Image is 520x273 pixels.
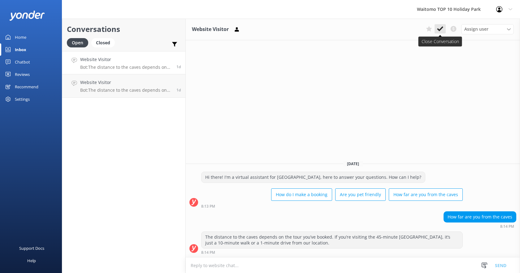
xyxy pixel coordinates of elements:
button: Are you pet friendly [335,188,386,201]
div: The distance to the caves depends on the tour you’ve booked. If you’re visiting the 45-minute [GE... [201,232,462,248]
strong: 8:14 PM [201,251,215,254]
h4: Website Visitor [80,79,172,86]
div: Settings [15,93,30,105]
a: Closed [91,39,118,46]
button: How do I make a booking [271,188,332,201]
div: Support Docs [19,242,44,254]
div: Sep 20 2025 08:14pm (UTC +12:00) Pacific/Auckland [201,250,463,254]
div: Recommend [15,81,38,93]
div: Sep 20 2025 08:13pm (UTC +12:00) Pacific/Auckland [201,204,463,208]
span: Sep 20 2025 08:14pm (UTC +12:00) Pacific/Auckland [176,64,181,69]
p: Bot: The distance to the caves depends on the tour you’ve booked. If you’re visiting the 45-minut... [80,64,172,70]
div: Closed [91,38,115,47]
div: Help [27,254,36,267]
div: Reviews [15,68,30,81]
span: [DATE] [343,161,363,166]
div: Hi there! I'm a virtual assistant for [GEOGRAPHIC_DATA], here to answer your questions. How can I... [201,172,425,183]
p: Bot: The distance to the caves depends on the tour you’ve booked. If you’re visiting the 45-minut... [80,87,172,93]
h2: Conversations [67,23,181,35]
strong: 8:14 PM [500,225,514,228]
div: Inbox [15,43,26,56]
img: yonder-white-logo.png [9,11,45,21]
div: Sep 20 2025 08:14pm (UTC +12:00) Pacific/Auckland [444,224,516,228]
a: Website VisitorBot:The distance to the caves depends on the tour you’ve booked. If you’re visitin... [62,74,185,98]
div: Home [15,31,26,43]
h4: Website Visitor [80,56,172,63]
h3: Website Visitor [192,25,229,33]
strong: 8:13 PM [201,205,215,208]
div: Open [67,38,88,47]
div: Assign User [461,24,514,34]
div: Chatbot [15,56,30,68]
div: How far are you from the caves [444,212,516,222]
button: How far are you from the caves [389,188,463,201]
a: Website VisitorBot:The distance to the caves depends on the tour you’ve booked. If you’re visitin... [62,51,185,74]
span: Assign user [464,26,488,33]
a: Open [67,39,91,46]
span: Sep 20 2025 05:40pm (UTC +12:00) Pacific/Auckland [176,87,181,93]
